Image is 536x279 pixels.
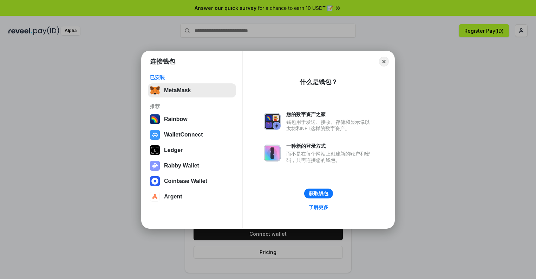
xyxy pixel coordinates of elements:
button: MetaMask [148,83,236,97]
h1: 连接钱包 [150,57,175,66]
button: Coinbase Wallet [148,174,236,188]
button: Ledger [148,143,236,157]
div: Ledger [164,147,183,153]
div: 了解更多 [309,204,328,210]
div: WalletConnect [164,132,203,138]
div: 已安装 [150,74,234,81]
div: Rainbow [164,116,188,122]
div: 一种新的登录方式 [286,143,373,149]
div: 推荐 [150,103,234,109]
div: Coinbase Wallet [164,178,207,184]
button: Rabby Wallet [148,159,236,173]
button: 获取钱包 [304,189,333,198]
div: 获取钱包 [309,190,328,197]
button: Close [379,57,389,66]
img: svg+xml,%3Csvg%20width%3D%2228%22%20height%3D%2228%22%20viewBox%3D%220%200%2028%2028%22%20fill%3D... [150,130,160,140]
img: svg+xml,%3Csvg%20xmlns%3D%22http%3A%2F%2Fwww.w3.org%2F2000%2Fsvg%22%20fill%3D%22none%22%20viewBox... [264,145,281,161]
div: 而不是在每个网站上创建新的账户和密码，只需连接您的钱包。 [286,151,373,163]
button: WalletConnect [148,128,236,142]
img: svg+xml,%3Csvg%20width%3D%2228%22%20height%3D%2228%22%20viewBox%3D%220%200%2028%2028%22%20fill%3D... [150,176,160,186]
div: MetaMask [164,87,191,94]
img: svg+xml,%3Csvg%20xmlns%3D%22http%3A%2F%2Fwww.w3.org%2F2000%2Fsvg%22%20fill%3D%22none%22%20viewBox... [150,161,160,171]
div: Argent [164,194,182,200]
button: Rainbow [148,112,236,126]
img: svg+xml,%3Csvg%20width%3D%22120%22%20height%3D%22120%22%20viewBox%3D%220%200%20120%20120%22%20fil... [150,114,160,124]
div: 什么是钱包？ [300,78,338,86]
img: svg+xml,%3Csvg%20xmlns%3D%22http%3A%2F%2Fwww.w3.org%2F2000%2Fsvg%22%20fill%3D%22none%22%20viewBox... [264,113,281,130]
img: svg+xml,%3Csvg%20width%3D%2228%22%20height%3D%2228%22%20viewBox%3D%220%200%2028%2028%22%20fill%3D... [150,192,160,202]
img: svg+xml,%3Csvg%20fill%3D%22none%22%20height%3D%2233%22%20viewBox%3D%220%200%2035%2033%22%20width%... [150,85,160,95]
div: 钱包用于发送、接收、存储和显示像以太坊和NFT这样的数字资产。 [286,119,373,132]
div: Rabby Wallet [164,163,199,169]
div: 您的数字资产之家 [286,111,373,118]
a: 了解更多 [305,203,333,212]
button: Argent [148,190,236,204]
img: svg+xml,%3Csvg%20xmlns%3D%22http%3A%2F%2Fwww.w3.org%2F2000%2Fsvg%22%20width%3D%2228%22%20height%3... [150,145,160,155]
